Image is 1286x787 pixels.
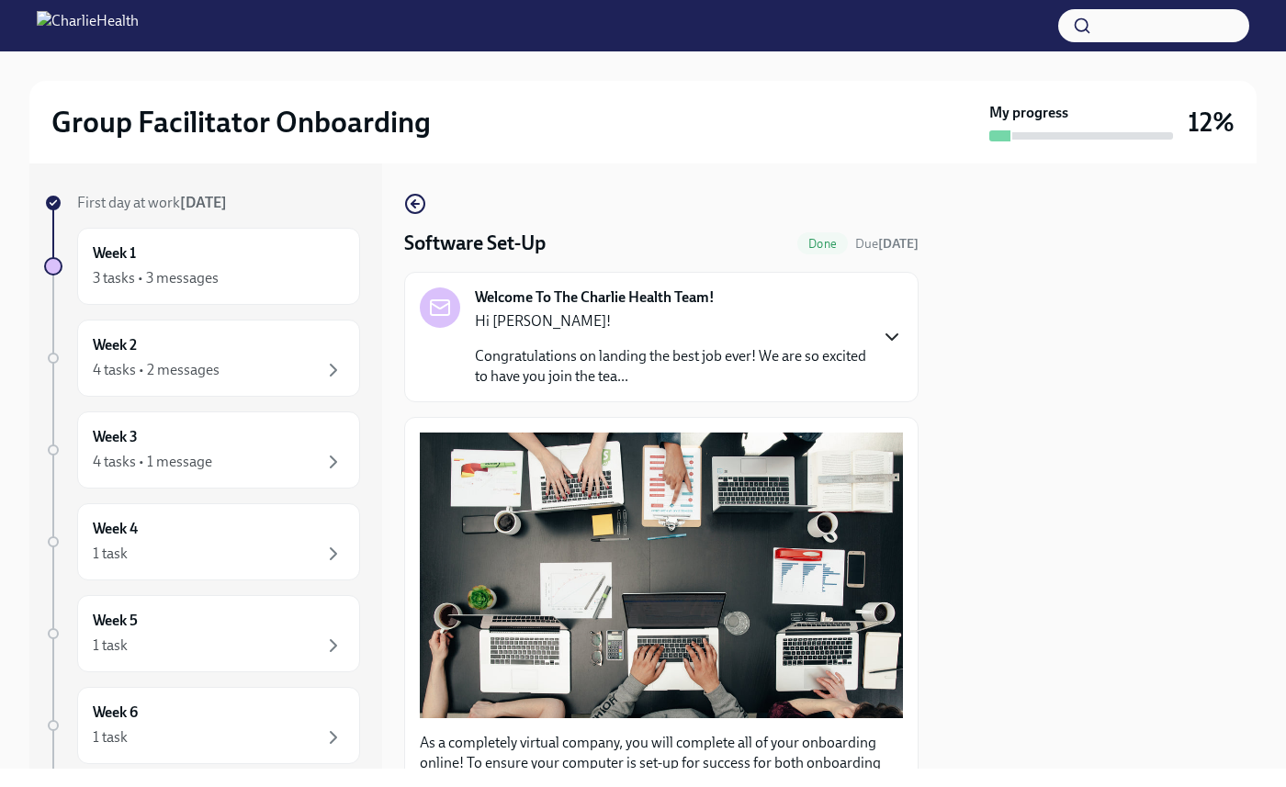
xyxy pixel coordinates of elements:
[93,268,219,288] div: 3 tasks • 3 messages
[44,193,360,213] a: First day at work[DATE]
[44,503,360,580] a: Week 41 task
[44,320,360,397] a: Week 24 tasks • 2 messages
[93,519,138,539] h6: Week 4
[77,194,227,211] span: First day at work
[475,311,866,332] p: Hi [PERSON_NAME]!
[44,228,360,305] a: Week 13 tasks • 3 messages
[93,727,128,748] div: 1 task
[475,346,866,387] p: Congratulations on landing the best job ever! We are so excited to have you join the tea...
[93,427,138,447] h6: Week 3
[51,104,431,141] h2: Group Facilitator Onboarding
[855,235,919,253] span: September 12th, 2025 08:00
[93,611,138,631] h6: Week 5
[878,236,919,252] strong: [DATE]
[44,595,360,672] a: Week 51 task
[93,544,128,564] div: 1 task
[44,411,360,489] a: Week 34 tasks • 1 message
[44,687,360,764] a: Week 61 task
[93,635,128,656] div: 1 task
[93,452,212,472] div: 4 tasks • 1 message
[37,11,139,40] img: CharlieHealth
[420,433,903,718] button: Zoom image
[404,230,546,257] h4: Software Set-Up
[93,703,138,723] h6: Week 6
[93,360,220,380] div: 4 tasks • 2 messages
[1188,106,1235,139] h3: 12%
[797,237,848,251] span: Done
[855,236,919,252] span: Due
[93,335,137,355] h6: Week 2
[93,243,136,264] h6: Week 1
[989,103,1068,123] strong: My progress
[180,194,227,211] strong: [DATE]
[475,287,715,308] strong: Welcome To The Charlie Health Team!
